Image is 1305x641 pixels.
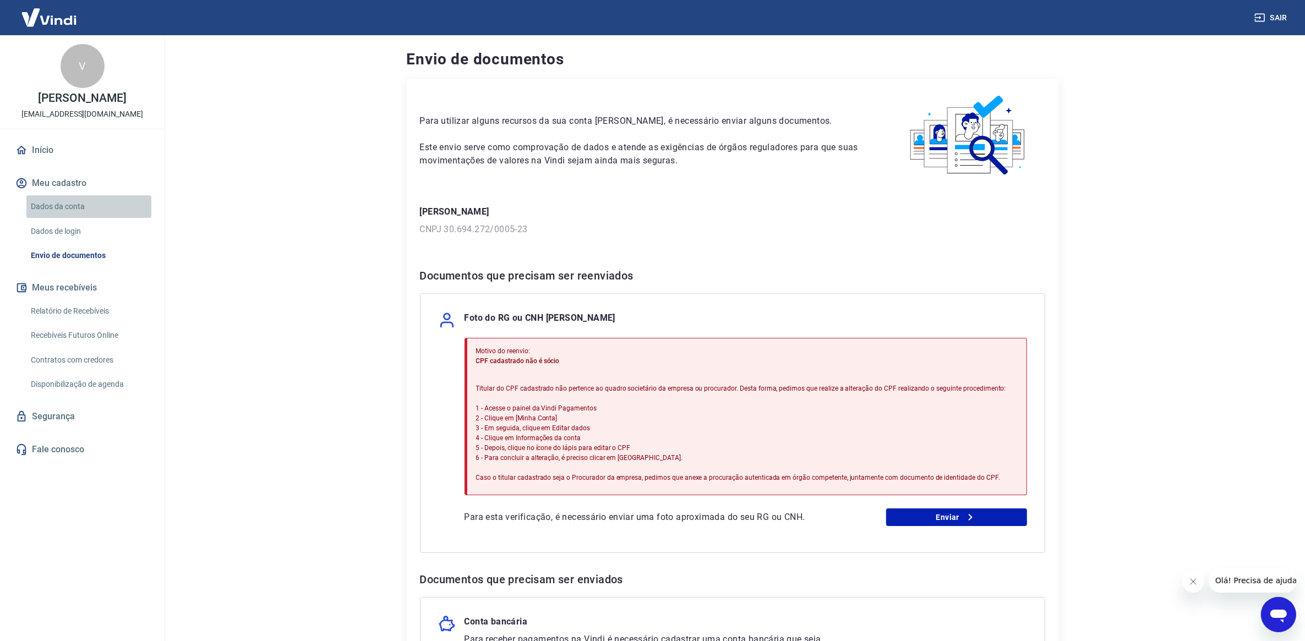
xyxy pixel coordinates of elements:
p: Este envio serve como comprovação de dados e atende as exigências de órgãos reguladores para que ... [420,141,865,167]
p: [PERSON_NAME] [420,205,1045,218]
div: V [61,44,105,88]
h4: Envio de documentos [407,48,1058,70]
span: Olá! Precisa de ajuda? [7,8,92,17]
img: waiting_documents.41d9841a9773e5fdf392cede4d13b617.svg [892,92,1045,179]
h6: Documentos que precisam ser enviados [420,571,1045,588]
a: Recebíveis Futuros Online [26,324,151,347]
button: Meu cadastro [13,171,151,195]
iframe: Mensagem da empresa [1209,568,1296,593]
img: Vindi [13,1,85,34]
iframe: Fechar mensagem [1182,571,1204,593]
a: Início [13,138,151,162]
a: Fale conosco [13,437,151,462]
p: Motivo do reenvio: [476,346,1006,356]
p: [EMAIL_ADDRESS][DOMAIN_NAME] [21,108,143,120]
p: Conta bancária [465,615,528,633]
a: Enviar [886,508,1027,526]
p: Para utilizar alguns recursos da sua conta [PERSON_NAME], é necessário enviar alguns documentos. [420,114,865,128]
button: Meus recebíveis [13,276,151,300]
img: user.af206f65c40a7206969b71a29f56cfb7.svg [438,311,456,329]
a: Envio de documentos [26,244,151,267]
a: Disponibilização de agenda [26,373,151,396]
a: Segurança [13,404,151,429]
a: Dados de login [26,220,151,243]
p: Titular do CPF cadastrado não pertence ao quadro societário da empresa ou procurador. Desta forma... [476,383,1006,483]
h6: Documentos que precisam ser reenviados [420,267,1045,284]
p: Foto do RG ou CNH [PERSON_NAME] [465,311,615,329]
button: Sair [1252,8,1292,28]
a: Contratos com credores [26,349,151,371]
a: Relatório de Recebíveis [26,300,151,322]
span: CPF cadastrado não é sócio [476,357,560,365]
iframe: Botão para abrir a janela de mensagens [1261,597,1296,632]
p: CNPJ 30.694.272/0005-23 [420,223,1045,236]
p: [PERSON_NAME] [38,92,126,104]
p: Para esta verificação, é necessário enviar uma foto aproximada do seu RG ou CNH. [465,511,830,524]
a: Dados da conta [26,195,151,218]
img: money_pork.0c50a358b6dafb15dddc3eea48f23780.svg [438,615,456,633]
